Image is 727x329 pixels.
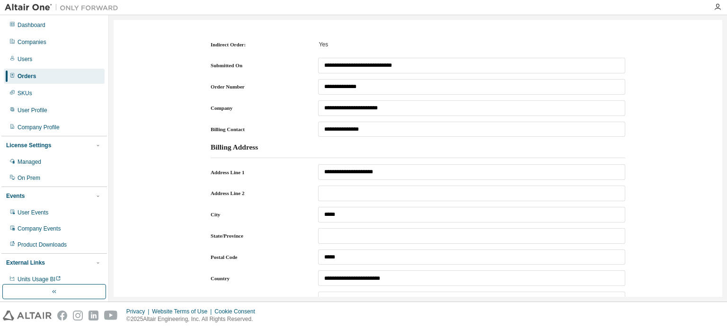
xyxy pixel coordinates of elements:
div: Dashboard [18,21,45,29]
div: User Events [18,209,48,216]
img: Altair One [5,3,123,12]
div: Orders [18,72,36,80]
label: State/Province [211,232,302,240]
div: Privacy [126,308,152,315]
img: facebook.svg [57,311,67,320]
label: Country [211,275,302,282]
div: SKUs [18,89,32,97]
div: Users [18,55,32,63]
div: User Profile [18,107,47,114]
label: Indirect Order: [211,41,301,48]
span: Units Usage BI [18,276,61,283]
div: Company Profile [18,124,60,131]
p: © 2025 Altair Engineering, Inc. All Rights Reserved. [126,315,261,323]
div: Cookie Consent [214,308,260,315]
label: Order Number [211,83,302,90]
img: linkedin.svg [89,311,98,320]
label: Company [211,104,302,112]
div: On Prem [18,174,40,182]
div: External Links [6,259,45,267]
label: Submitted On [211,62,302,69]
div: Events [6,192,25,200]
div: Companies [18,38,46,46]
label: City [211,211,302,218]
label: Address Line 2 [211,189,302,197]
h3: Billing Address [211,142,258,152]
div: Company Events [18,225,61,232]
img: altair_logo.svg [3,311,52,320]
div: License Settings [6,142,51,149]
div: Managed [18,158,41,166]
label: Billing Contact [211,125,302,133]
label: Shipping Contact [211,296,302,303]
div: Product Downloads [18,241,67,249]
label: Address Line 1 [211,169,302,176]
div: Website Terms of Use [152,308,214,315]
div: Yes [319,41,625,48]
img: instagram.svg [73,311,83,320]
img: youtube.svg [104,311,118,320]
label: Postal Code [211,253,302,261]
